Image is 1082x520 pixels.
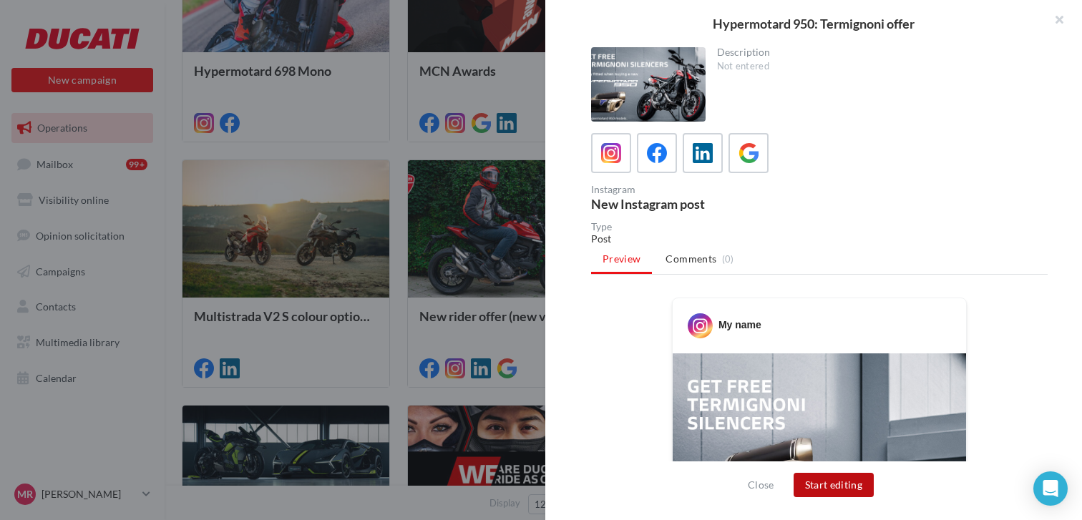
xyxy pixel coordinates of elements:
div: Not entered [717,60,1037,73]
div: New Instagram post [591,197,814,210]
div: Post [591,232,1048,246]
button: Start editing [794,473,874,497]
button: Close [742,476,780,494]
div: Open Intercom Messenger [1033,471,1068,506]
div: My name [718,318,761,332]
div: Instagram [591,185,814,195]
div: Type [591,222,1048,232]
span: (0) [722,253,734,265]
span: Comments [666,252,716,266]
div: Description [717,47,1037,57]
div: Hypermotard 950: Termignoni offer [568,17,1059,30]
